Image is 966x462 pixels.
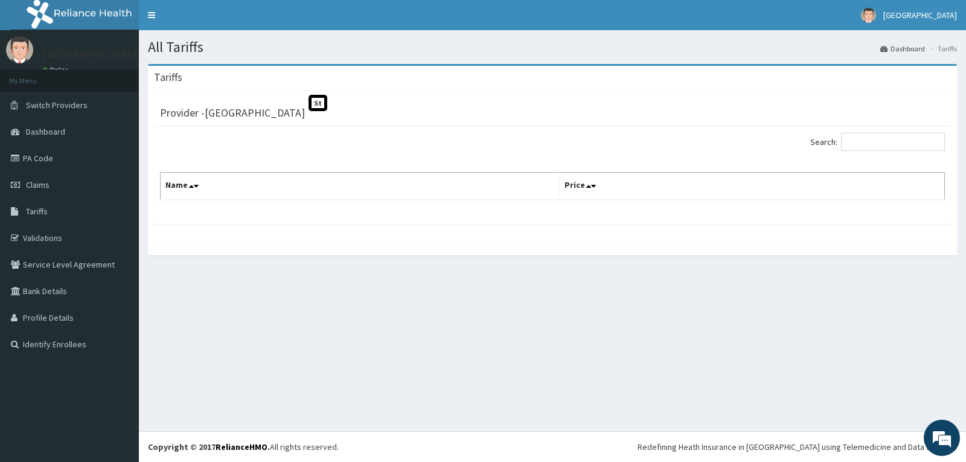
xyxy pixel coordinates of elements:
[309,95,327,111] span: St
[26,206,48,217] span: Tariffs
[841,133,945,151] input: Search:
[154,72,182,83] h3: Tariffs
[26,100,88,111] span: Switch Providers
[161,173,560,201] th: Name
[148,39,957,55] h1: All Tariffs
[42,66,71,74] a: Online
[160,107,305,118] h3: Provider - [GEOGRAPHIC_DATA]
[148,441,270,452] strong: Copyright © 2017 .
[638,441,957,453] div: Redefining Heath Insurance in [GEOGRAPHIC_DATA] using Telemedicine and Data Science!
[139,431,966,462] footer: All rights reserved.
[26,126,65,137] span: Dashboard
[26,179,50,190] span: Claims
[861,8,876,23] img: User Image
[42,49,142,60] p: [GEOGRAPHIC_DATA]
[216,441,267,452] a: RelianceHMO
[926,43,957,54] li: Tariffs
[883,10,957,21] span: [GEOGRAPHIC_DATA]
[880,43,925,54] a: Dashboard
[810,133,945,151] label: Search:
[560,173,945,201] th: Price
[6,36,33,63] img: User Image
